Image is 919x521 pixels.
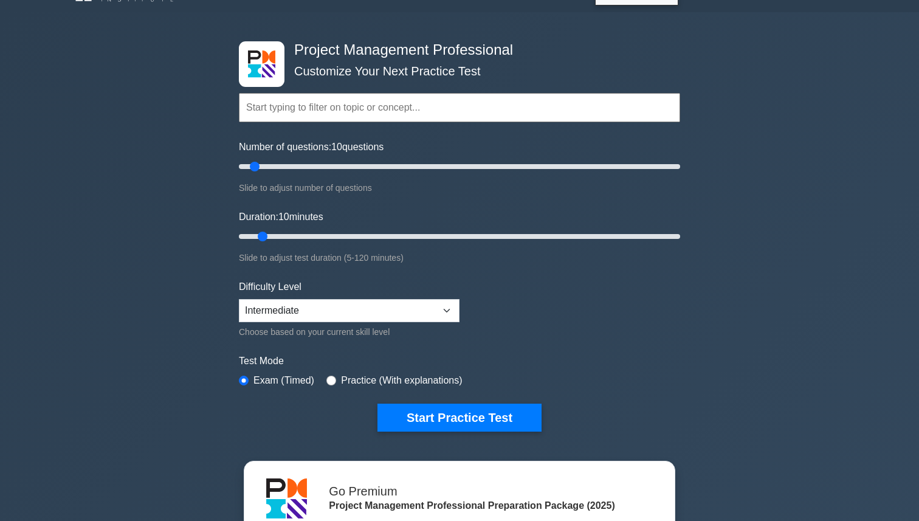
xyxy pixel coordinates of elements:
label: Difficulty Level [239,280,301,294]
h4: Project Management Professional [289,41,621,59]
label: Duration: minutes [239,210,323,224]
span: 10 [331,142,342,152]
label: Number of questions: questions [239,140,384,154]
input: Start typing to filter on topic or concept... [239,93,680,122]
label: Practice (With explanations) [341,373,462,388]
div: Slide to adjust test duration (5-120 minutes) [239,250,680,265]
button: Start Practice Test [377,404,542,432]
label: Test Mode [239,354,680,368]
div: Slide to adjust number of questions [239,181,680,195]
label: Exam (Timed) [253,373,314,388]
span: 10 [278,212,289,222]
div: Choose based on your current skill level [239,325,459,339]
